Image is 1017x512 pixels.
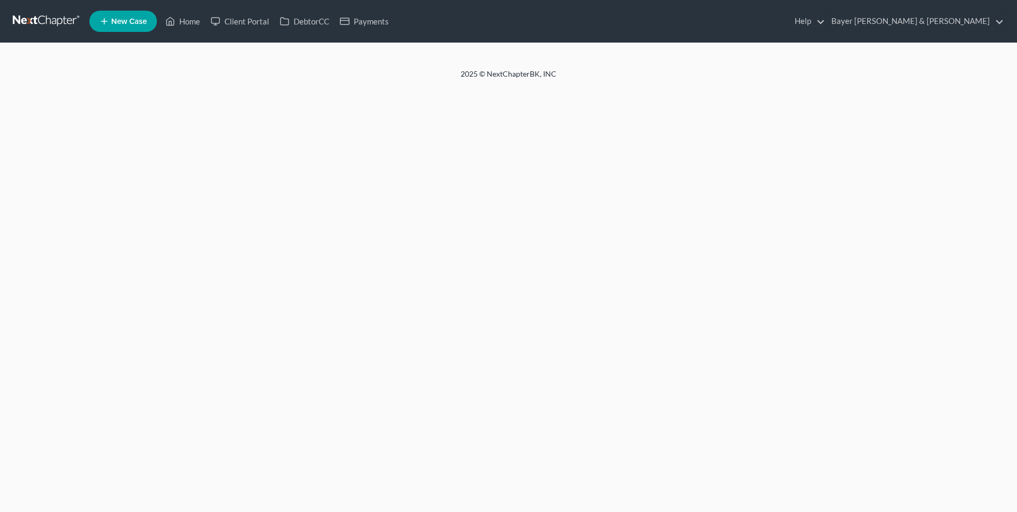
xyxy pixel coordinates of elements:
a: DebtorCC [274,12,335,31]
a: Home [160,12,205,31]
a: Help [789,12,825,31]
a: Client Portal [205,12,274,31]
a: Bayer [PERSON_NAME] & [PERSON_NAME] [826,12,1004,31]
new-legal-case-button: New Case [89,11,157,32]
div: 2025 © NextChapterBK, INC [205,69,812,88]
a: Payments [335,12,394,31]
